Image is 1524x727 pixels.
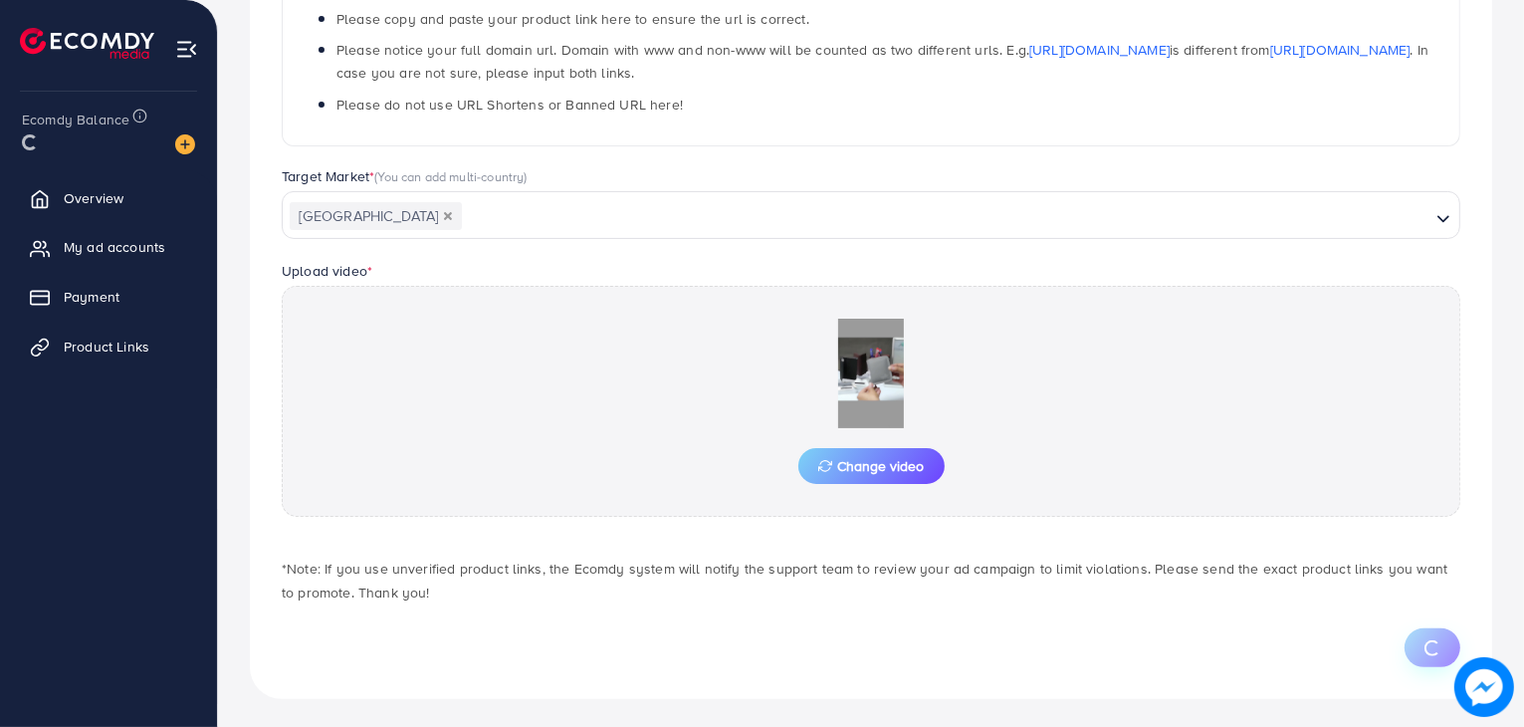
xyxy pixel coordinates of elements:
button: Change video [798,448,945,484]
span: Payment [64,287,119,307]
span: (You can add multi-country) [374,167,527,185]
span: Please copy and paste your product link here to ensure the url is correct. [336,9,809,29]
span: My ad accounts [64,237,165,257]
a: Product Links [15,327,202,366]
a: [URL][DOMAIN_NAME] [1029,40,1170,60]
p: *Note: If you use unverified product links, the Ecomdy system will notify the support team to rev... [282,557,1460,605]
label: Upload video [282,261,372,281]
span: [GEOGRAPHIC_DATA] [290,202,462,230]
span: Change video [818,459,925,473]
img: image [1458,661,1509,712]
a: [URL][DOMAIN_NAME] [1270,40,1411,60]
label: Target Market [282,166,528,186]
div: Search for option [282,191,1460,239]
a: Payment [15,277,202,317]
input: Search for option [464,201,1428,232]
span: Please notice your full domain url. Domain with www and non-www will be counted as two different ... [336,40,1428,83]
button: Deselect Pakistan [443,211,453,221]
span: Ecomdy Balance [22,110,129,129]
img: menu [175,38,198,61]
a: Overview [15,178,202,218]
span: Product Links [64,337,149,357]
span: Overview [64,188,123,208]
span: Please do not use URL Shortens or Banned URL here! [336,95,683,115]
img: Preview Image [771,319,971,428]
img: image [175,134,195,154]
img: logo [20,28,154,59]
a: My ad accounts [15,227,202,267]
